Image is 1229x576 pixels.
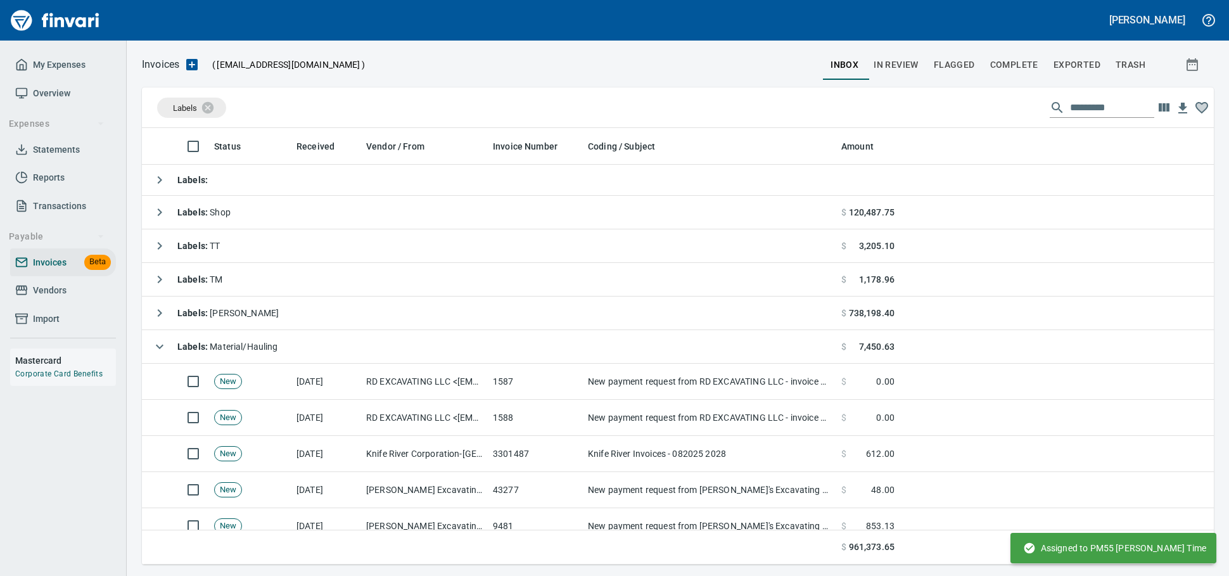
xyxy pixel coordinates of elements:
span: 1,178.96 [859,273,895,286]
td: 43277 [488,472,583,508]
span: New [215,412,241,424]
span: 961,373.65 [849,541,895,554]
td: [DATE] [291,508,361,544]
span: 738,198.40 [849,307,895,319]
span: Vendors [33,283,67,298]
span: trash [1116,57,1145,73]
td: [DATE] [291,436,361,472]
td: RD EXCAVATING LLC <[EMAIL_ADDRESS][DOMAIN_NAME]> [361,400,488,436]
a: My Expenses [10,51,116,79]
div: Labels [157,98,226,118]
span: inbox [831,57,858,73]
nav: breadcrumb [142,57,179,72]
td: New payment request from [PERSON_NAME]'s Excavating LLC for 853.13 - invoice 9481 [583,508,836,544]
td: 9481 [488,508,583,544]
p: Invoices [142,57,179,72]
span: Received [296,139,334,154]
span: Vendor / From [366,139,441,154]
span: New [215,376,241,388]
span: $ [841,447,846,460]
span: Import [33,311,60,327]
strong: Labels : [177,308,210,318]
a: Reports [10,163,116,192]
span: 48.00 [871,483,895,496]
span: 0.00 [876,411,895,424]
span: TT [177,241,220,251]
span: Invoices [33,255,67,271]
strong: Labels : [177,175,208,185]
span: Transactions [33,198,86,214]
td: [DATE] [291,400,361,436]
span: [PERSON_NAME] [177,308,279,318]
td: [DATE] [291,472,361,508]
td: New payment request from [PERSON_NAME]'s Excavating LLC for 853.13 - invoice 9481 [583,472,836,508]
strong: Labels : [177,274,210,285]
td: [PERSON_NAME] Excavating LLC (1-22988) [361,472,488,508]
td: New payment request from RD EXCAVATING LLC - invoice 1161 [583,400,836,436]
span: Coding / Subject [588,139,655,154]
span: Reports [33,170,65,186]
span: Expenses [9,116,105,132]
button: Expenses [4,112,110,136]
span: Beta [84,255,111,269]
span: Exported [1054,57,1100,73]
span: Vendor / From [366,139,424,154]
span: Material/Hauling [177,342,278,352]
span: $ [841,307,846,319]
span: Labels [173,103,197,113]
span: My Expenses [33,57,86,73]
span: 7,450.63 [859,340,895,353]
h5: [PERSON_NAME] [1109,13,1185,27]
span: 853.13 [866,520,895,532]
a: Overview [10,79,116,108]
span: Overview [33,86,70,101]
strong: Labels : [177,342,210,352]
span: Received [296,139,351,154]
td: Knife River Corporation-[GEOGRAPHIC_DATA] (1-10573) [361,436,488,472]
span: $ [841,340,846,353]
a: Corporate Card Benefits [15,369,103,378]
td: 1587 [488,364,583,400]
span: Assigned to PM55 [PERSON_NAME] Time [1023,542,1206,554]
span: Flagged [934,57,975,73]
span: $ [841,520,846,532]
span: Amount [841,139,890,154]
span: $ [841,541,846,554]
td: [PERSON_NAME] Excavating LLC (1-22988) [361,508,488,544]
span: 3,205.10 [859,240,895,252]
button: Column choices favorited. Click to reset to default [1192,98,1211,117]
button: Payable [4,225,110,248]
span: 612.00 [866,447,895,460]
td: Knife River Invoices - 082025 2028 [583,436,836,472]
span: TM [177,274,223,285]
span: New [215,520,241,532]
span: $ [841,273,846,286]
button: [PERSON_NAME] [1106,10,1188,30]
span: $ [841,375,846,388]
img: Finvari [8,5,103,35]
span: $ [841,206,846,219]
span: Shop [177,207,231,217]
td: 1588 [488,400,583,436]
td: [DATE] [291,364,361,400]
span: Statements [33,142,80,158]
a: Statements [10,136,116,164]
span: $ [841,411,846,424]
button: Show invoices within a particular date range [1173,53,1214,76]
span: Invoice Number [493,139,557,154]
a: InvoicesBeta [10,248,116,277]
span: 0.00 [876,375,895,388]
button: Upload an Invoice [179,57,205,72]
button: Download Table [1173,99,1192,118]
span: Complete [990,57,1038,73]
span: Status [214,139,257,154]
span: Status [214,139,241,154]
a: Transactions [10,192,116,221]
span: $ [841,483,846,496]
td: 3301487 [488,436,583,472]
span: New [215,448,241,460]
strong: Labels : [177,241,210,251]
p: ( ) [205,58,365,71]
button: Choose columns to display [1154,98,1173,117]
span: $ [841,240,846,252]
